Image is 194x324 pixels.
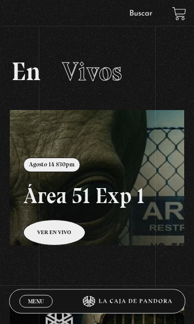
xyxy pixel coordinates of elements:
a: Buscar [129,10,153,18]
span: Cerrar [24,306,47,314]
a: View your shopping cart [172,7,186,21]
span: Menu [27,299,43,304]
h2: En [11,58,183,84]
span: Vivos [62,56,122,87]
